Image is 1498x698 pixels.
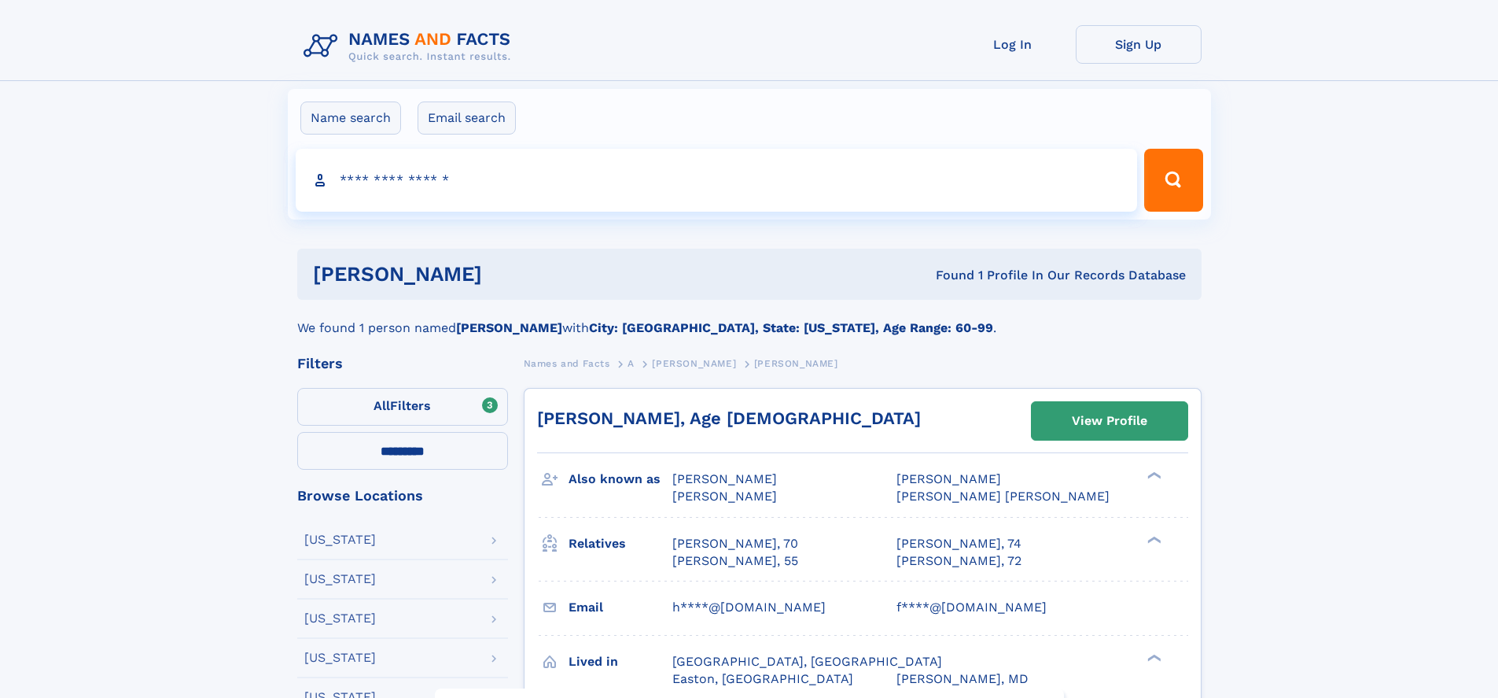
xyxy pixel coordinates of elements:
[950,25,1076,64] a: Log In
[300,102,401,135] label: Name search
[569,594,672,621] h3: Email
[896,535,1021,552] a: [PERSON_NAME], 74
[672,552,798,570] a: [PERSON_NAME], 55
[456,320,562,335] b: [PERSON_NAME]
[297,356,508,371] div: Filters
[652,353,736,373] a: [PERSON_NAME]
[896,671,1029,686] span: [PERSON_NAME], MD
[304,652,376,664] div: [US_STATE]
[304,573,376,585] div: [US_STATE]
[1072,403,1147,439] div: View Profile
[1143,652,1162,663] div: ❯
[896,552,1021,570] a: [PERSON_NAME], 72
[418,102,516,135] label: Email search
[304,534,376,546] div: [US_STATE]
[524,353,610,373] a: Names and Facts
[304,612,376,625] div: [US_STATE]
[296,149,1138,212] input: search input
[709,267,1186,284] div: Found 1 Profile In Our Records Database
[569,466,672,493] h3: Also known as
[1143,471,1162,481] div: ❯
[1143,534,1162,545] div: ❯
[672,535,798,552] a: [PERSON_NAME], 70
[537,408,921,428] a: [PERSON_NAME], Age [DEMOGRAPHIC_DATA]
[297,300,1202,338] div: We found 1 person named with .
[374,398,390,413] span: All
[672,489,777,504] span: [PERSON_NAME]
[297,489,508,503] div: Browse Locations
[569,530,672,557] h3: Relatives
[1144,149,1202,212] button: Search Button
[672,654,942,669] span: [GEOGRAPHIC_DATA], [GEOGRAPHIC_DATA]
[652,358,736,369] span: [PERSON_NAME]
[672,671,853,686] span: Easton, [GEOGRAPHIC_DATA]
[1076,25,1202,64] a: Sign Up
[628,358,635,369] span: A
[297,25,524,68] img: Logo Names and Facts
[896,471,1001,486] span: [PERSON_NAME]
[297,388,508,426] label: Filters
[569,648,672,675] h3: Lived in
[1032,402,1187,440] a: View Profile
[313,264,709,284] h1: [PERSON_NAME]
[672,471,777,486] span: [PERSON_NAME]
[628,353,635,373] a: A
[896,489,1110,504] span: [PERSON_NAME] [PERSON_NAME]
[754,358,838,369] span: [PERSON_NAME]
[589,320,993,335] b: City: [GEOGRAPHIC_DATA], State: [US_STATE], Age Range: 60-99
